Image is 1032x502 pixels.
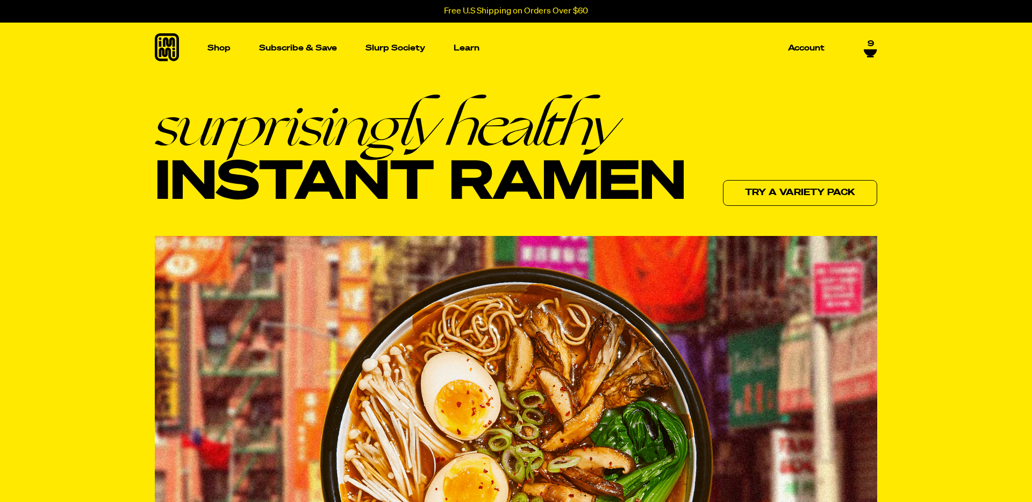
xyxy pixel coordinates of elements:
[449,23,484,74] a: Learn
[259,44,337,52] p: Subscribe & Save
[723,180,877,206] a: Try a variety pack
[203,23,829,74] nav: Main navigation
[864,38,877,56] a: 9
[155,95,686,213] h1: Instant Ramen
[454,44,479,52] p: Learn
[155,95,686,154] em: surprisingly healthy
[868,38,874,48] span: 9
[784,40,829,56] a: Account
[207,44,231,52] p: Shop
[365,44,425,52] p: Slurp Society
[255,40,341,56] a: Subscribe & Save
[444,6,588,16] p: Free U.S Shipping on Orders Over $60
[361,40,429,56] a: Slurp Society
[788,44,825,52] p: Account
[203,23,235,74] a: Shop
